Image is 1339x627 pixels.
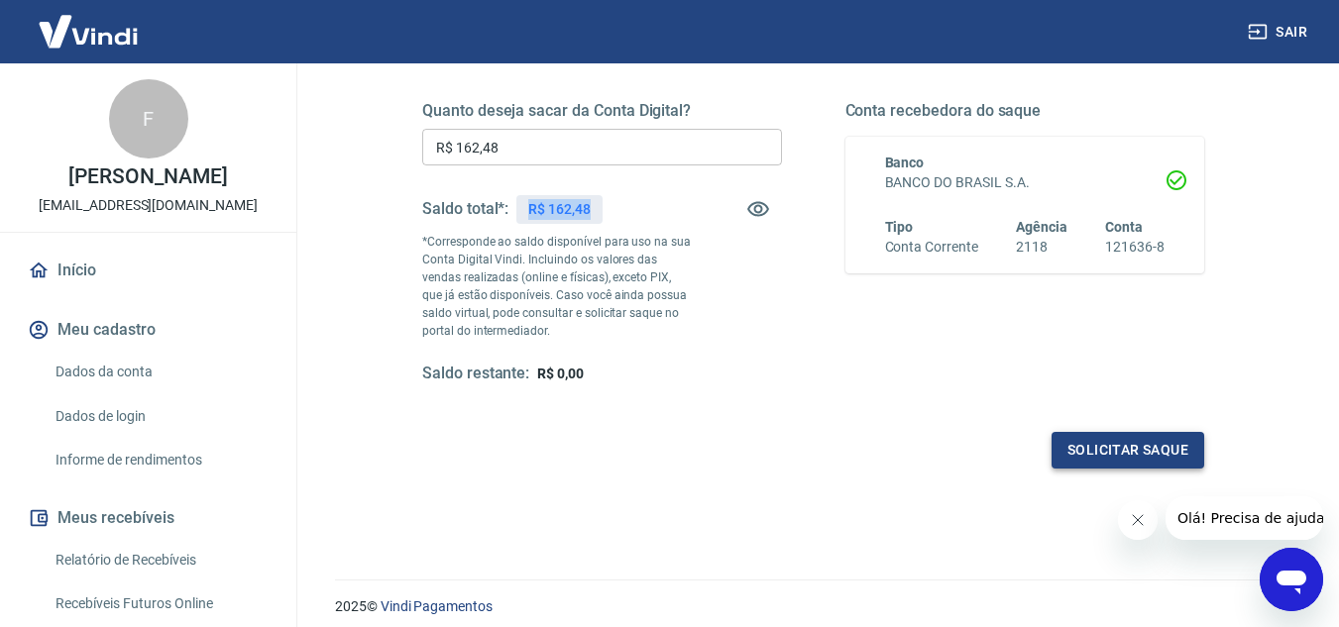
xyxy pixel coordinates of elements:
[39,195,258,216] p: [EMAIL_ADDRESS][DOMAIN_NAME]
[381,598,493,614] a: Vindi Pagamentos
[109,79,188,158] div: F
[1052,432,1204,469] button: Solicitar saque
[422,199,508,219] h5: Saldo total*:
[48,540,273,580] a: Relatório de Recebíveis
[48,396,273,437] a: Dados de login
[24,249,273,292] a: Início
[1016,237,1067,258] h6: 2118
[1166,496,1323,540] iframe: Mensagem da empresa
[422,364,529,384] h5: Saldo restante:
[1105,219,1143,235] span: Conta
[885,155,925,170] span: Banco
[335,596,1291,617] p: 2025 ©
[845,101,1205,121] h5: Conta recebedora do saque
[1260,548,1323,611] iframe: Botão para abrir a janela de mensagens
[24,308,273,352] button: Meu cadastro
[1105,237,1165,258] h6: 121636-8
[68,166,227,187] p: [PERSON_NAME]
[48,440,273,480] a: Informe de rendimentos
[885,219,914,235] span: Tipo
[537,366,584,381] span: R$ 0,00
[48,352,273,392] a: Dados da conta
[528,199,591,220] p: R$ 162,48
[422,233,692,340] p: *Corresponde ao saldo disponível para uso na sua Conta Digital Vindi. Incluindo os valores das ve...
[1118,500,1158,540] iframe: Fechar mensagem
[12,14,167,30] span: Olá! Precisa de ajuda?
[24,1,153,61] img: Vindi
[1244,14,1315,51] button: Sair
[422,101,782,121] h5: Quanto deseja sacar da Conta Digital?
[885,172,1166,193] h6: BANCO DO BRASIL S.A.
[24,496,273,540] button: Meus recebíveis
[885,237,978,258] h6: Conta Corrente
[48,583,273,624] a: Recebíveis Futuros Online
[1016,219,1067,235] span: Agência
